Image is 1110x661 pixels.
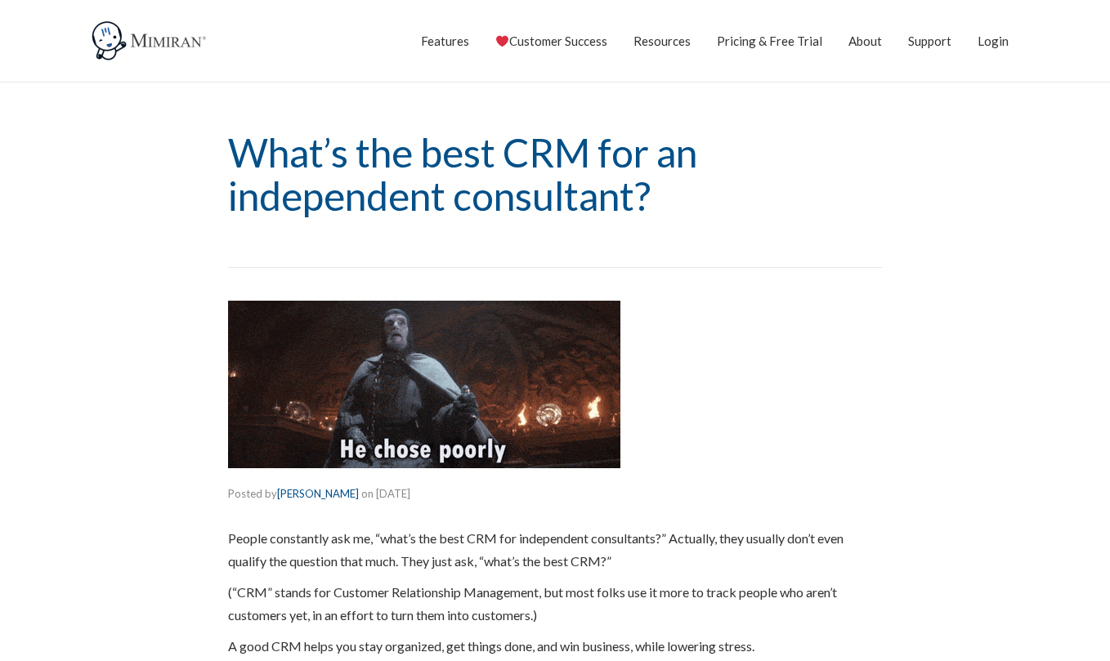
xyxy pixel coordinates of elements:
a: Customer Success [495,20,607,61]
p: People constantly ask me, “what’s the best CRM for independent consultants?” Actually, they usual... [228,527,882,573]
img: best CRM for solo consultants-- don't choose poorly [228,301,620,468]
a: Pricing & Free Trial [717,20,822,61]
p: A good CRM helps you stay organized, get things done, and win business, while lowering stress. [228,635,882,658]
a: Login [978,20,1009,61]
span: Posted by [228,487,359,500]
img: Mimiran CRM [89,20,212,61]
time: [DATE] [376,487,410,500]
a: Features [421,20,469,61]
span: on [361,487,374,500]
a: Resources [633,20,691,61]
img: ❤️ [496,35,508,47]
a: About [848,20,882,61]
h1: What’s the best CRM for an independent consultant? [228,132,882,218]
a: Support [908,20,951,61]
a: [PERSON_NAME] [277,487,359,500]
p: (“CRM” stands for Customer Relationship Management, but most folks use it more to track people wh... [228,581,882,627]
